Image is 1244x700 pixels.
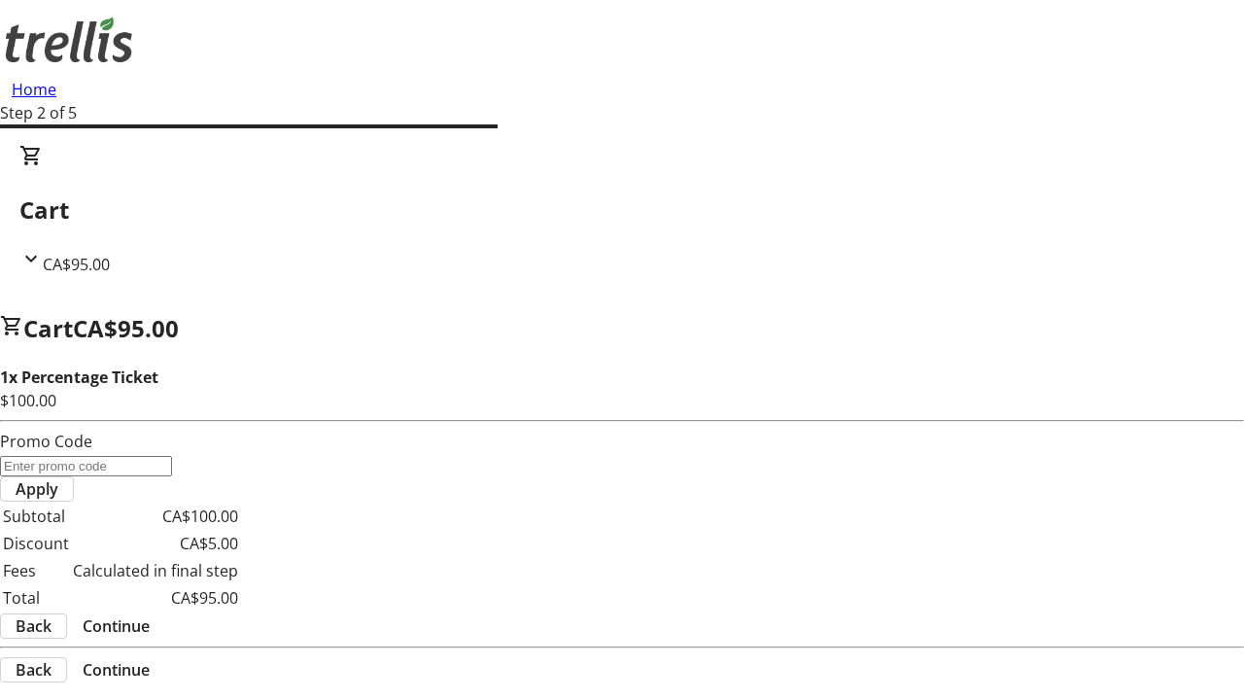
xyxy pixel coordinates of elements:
td: CA$95.00 [72,585,239,611]
span: Continue [83,658,150,682]
span: CA$95.00 [73,312,179,344]
td: Discount [2,531,70,556]
button: Continue [67,658,165,682]
button: Continue [67,614,165,638]
h2: Cart [19,192,1225,227]
span: Apply [16,477,58,501]
span: Continue [83,614,150,638]
span: Back [16,658,52,682]
td: Fees [2,558,70,583]
span: CA$95.00 [43,254,110,275]
div: CartCA$95.00 [19,144,1225,276]
td: Calculated in final step [72,558,239,583]
td: Total [2,585,70,611]
td: CA$5.00 [72,531,239,556]
td: Subtotal [2,504,70,529]
td: CA$100.00 [72,504,239,529]
span: Back [16,614,52,638]
span: Cart [23,312,73,344]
